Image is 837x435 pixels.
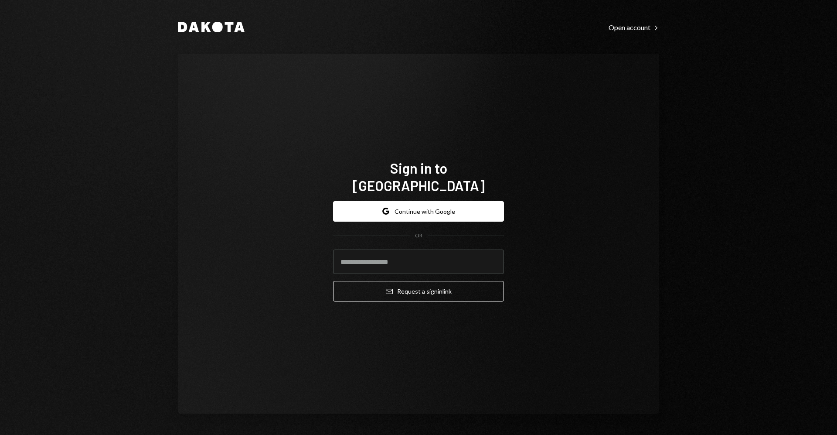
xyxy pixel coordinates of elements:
div: OR [415,232,422,240]
button: Continue with Google [333,201,504,222]
a: Open account [609,22,659,32]
button: Request a signinlink [333,281,504,301]
div: Open account [609,23,659,32]
h1: Sign in to [GEOGRAPHIC_DATA] [333,159,504,194]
